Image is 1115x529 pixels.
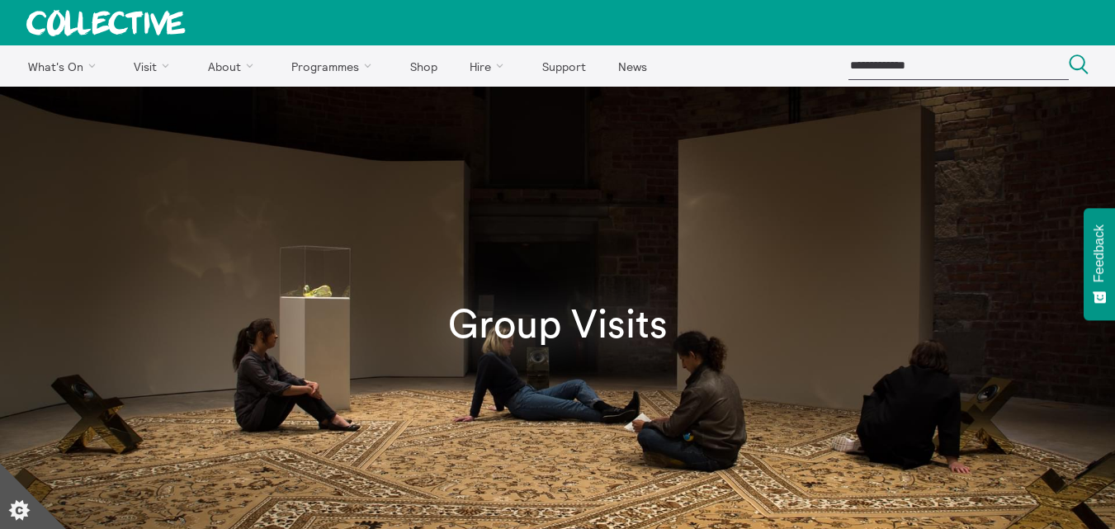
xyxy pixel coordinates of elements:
a: News [603,45,661,87]
a: Support [527,45,600,87]
button: Feedback - Show survey [1084,208,1115,320]
span: Feedback [1092,224,1107,282]
a: What's On [13,45,116,87]
a: Shop [395,45,451,87]
a: Visit [120,45,191,87]
a: Programmes [277,45,393,87]
a: About [193,45,274,87]
a: Hire [456,45,525,87]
